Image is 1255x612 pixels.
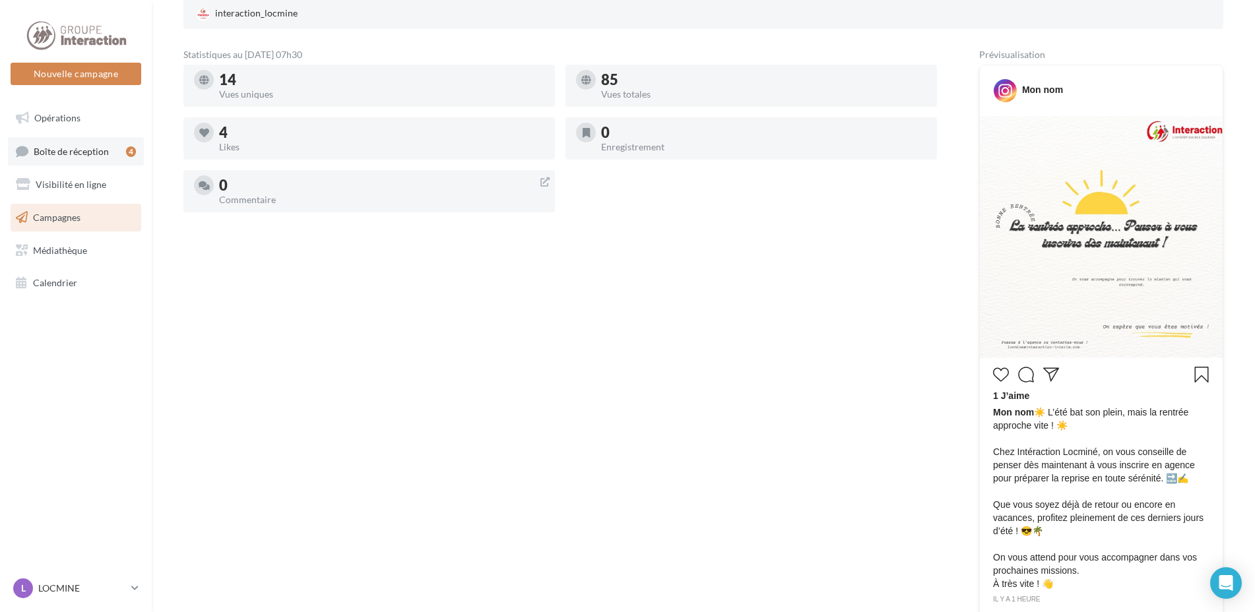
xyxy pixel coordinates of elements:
span: Opérations [34,112,80,123]
span: Campagnes [33,212,80,223]
p: LOCMINE [38,582,126,595]
svg: Commenter [1018,367,1034,382]
div: Enregistrement [601,142,926,152]
div: Open Intercom Messenger [1210,567,1242,599]
span: Calendrier [33,277,77,288]
div: il y a 1 heure [993,594,1209,605]
span: ☀️ L’été bat son plein, mais la rentrée approche vite ! ☀️ Chez Intéraction Locminé, on vous cons... [993,406,1209,590]
svg: Partager la publication [1043,367,1059,382]
div: 4 [126,146,136,157]
div: 0 [601,125,926,140]
svg: Enregistrer [1194,367,1209,382]
div: 14 [219,73,544,87]
span: Médiathèque [33,244,87,255]
a: Visibilité en ligne [8,171,144,199]
div: 1 J’aime [993,389,1209,406]
span: Mon nom [993,407,1034,417]
div: Vues totales [601,90,926,99]
a: Campagnes [8,204,144,231]
div: 0 [219,178,544,193]
div: Mon nom [1022,83,1063,96]
div: Commentaire [219,195,544,204]
div: 4 [219,125,544,140]
svg: J’aime [993,367,1009,382]
button: Nouvelle campagne [11,63,141,85]
div: 85 [601,73,926,87]
a: interaction_locmine [194,4,534,24]
span: L [21,582,26,595]
div: interaction_locmine [194,4,300,24]
a: Calendrier [8,269,144,297]
div: Vues uniques [219,90,544,99]
span: Boîte de réception [34,145,109,156]
a: Médiathèque [8,237,144,264]
div: Statistiques au [DATE] 07h30 [183,50,937,59]
div: Likes [219,142,544,152]
a: L LOCMINE [11,576,141,601]
a: Boîte de réception4 [8,137,144,166]
a: Opérations [8,104,144,132]
div: Prévisualisation [979,50,1223,59]
span: Visibilité en ligne [36,179,106,190]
